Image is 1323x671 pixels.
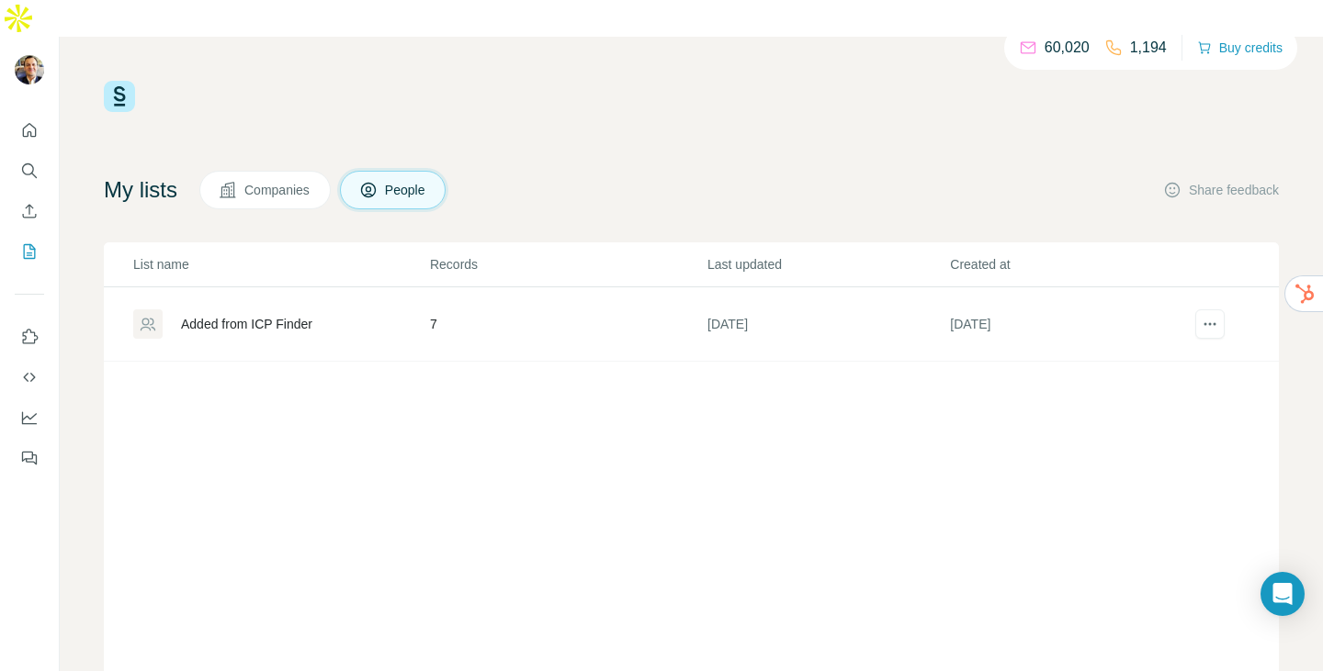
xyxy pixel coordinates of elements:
button: Feedback [15,442,44,475]
p: Records [430,255,706,274]
button: Dashboard [15,401,44,434]
button: Quick start [15,114,44,147]
button: Share feedback [1163,181,1279,199]
span: People [385,181,427,199]
button: Enrich CSV [15,195,44,228]
p: List name [133,255,428,274]
div: Added from ICP Finder [181,315,312,333]
td: 7 [429,287,707,362]
p: Created at [950,255,1191,274]
button: actions [1195,309,1225,339]
button: Use Surfe API [15,361,44,394]
p: 60,020 [1045,37,1090,59]
p: 1,194 [1130,37,1167,59]
button: My lists [15,235,44,268]
td: [DATE] [949,287,1192,362]
button: Buy credits [1197,35,1283,61]
button: Use Surfe on LinkedIn [15,320,44,353]
div: Open Intercom Messenger [1261,572,1305,616]
p: Last updated [707,255,948,274]
span: Companies [244,181,311,199]
img: Avatar [15,55,44,84]
td: [DATE] [707,287,949,362]
h4: My lists [104,175,177,205]
img: Surfe Logo [104,81,135,112]
button: Search [15,154,44,187]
